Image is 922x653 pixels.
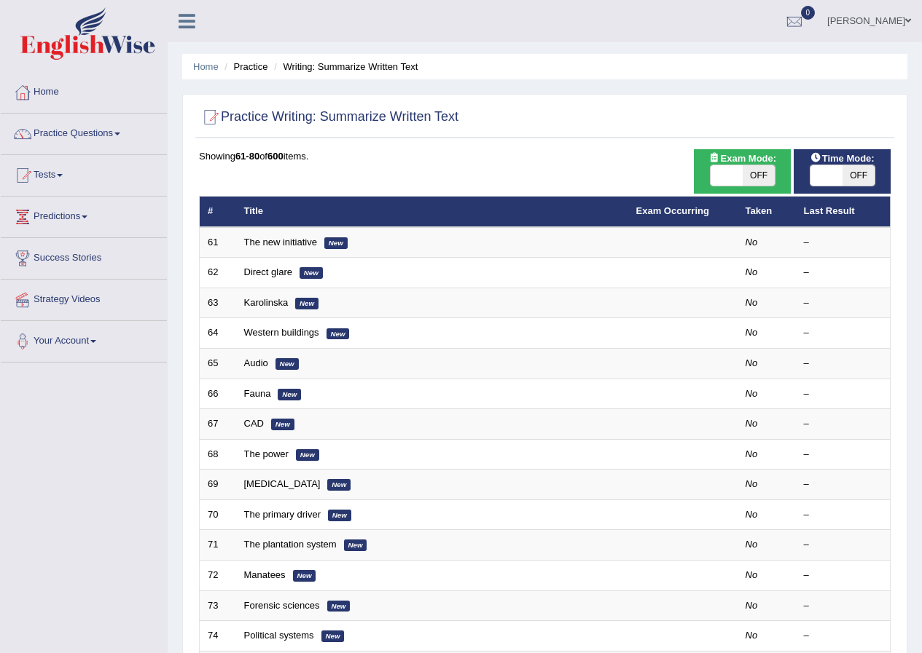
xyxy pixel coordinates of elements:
[221,60,267,74] li: Practice
[746,448,758,459] em: No
[296,449,319,461] em: New
[804,508,883,522] div: –
[295,298,319,309] em: New
[193,61,219,72] a: Home
[200,621,236,652] td: 74
[199,149,891,163] div: Showing of items.
[328,510,351,521] em: New
[200,349,236,379] td: 65
[244,388,271,399] a: Fauna
[271,419,294,430] em: New
[235,151,259,162] b: 61-80
[804,236,883,250] div: –
[200,499,236,530] td: 70
[804,296,883,310] div: –
[738,197,796,227] th: Taken
[746,327,758,338] em: No
[244,418,264,429] a: CAD
[746,418,758,429] em: No
[200,530,236,561] td: 71
[804,478,883,491] div: –
[804,569,883,582] div: –
[746,237,758,248] em: No
[200,590,236,621] td: 73
[200,197,236,227] th: #
[244,357,268,368] a: Audio
[746,600,758,611] em: No
[300,267,323,279] em: New
[804,326,883,340] div: –
[694,149,791,194] div: Show exams occurring in exams
[1,72,167,108] a: Home
[199,106,458,128] h2: Practice Writing: Summarize Written Text
[244,478,321,489] a: [MEDICAL_DATA]
[1,280,167,316] a: Strategy Videos
[636,205,709,216] a: Exam Occurring
[327,601,351,612] em: New
[804,266,883,280] div: –
[1,238,167,274] a: Success Stories
[244,327,319,338] a: Western buildings
[324,237,348,249] em: New
[804,448,883,462] div: –
[244,297,289,308] a: Karolinska
[804,538,883,552] div: –
[1,155,167,191] a: Tests
[843,165,875,186] span: OFF
[805,151,880,166] span: Time Mode:
[244,448,289,459] a: The power
[1,321,167,357] a: Your Account
[321,630,345,642] em: New
[1,114,167,150] a: Practice Questions
[327,328,350,340] em: New
[327,479,351,491] em: New
[703,151,782,166] span: Exam Mode:
[200,227,236,258] td: 61
[236,197,628,227] th: Title
[278,389,301,400] em: New
[746,630,758,641] em: No
[200,470,236,500] td: 69
[244,266,292,277] a: Direct glare
[293,570,316,582] em: New
[746,569,758,580] em: No
[200,379,236,409] td: 66
[244,569,286,580] a: Manatees
[746,357,758,368] em: No
[244,600,320,611] a: Forensic sciences
[244,509,321,520] a: The primary driver
[743,165,775,186] span: OFF
[746,266,758,277] em: No
[200,439,236,470] td: 68
[746,509,758,520] em: No
[200,258,236,288] td: 62
[804,629,883,643] div: –
[801,6,816,20] span: 0
[244,237,317,248] a: The new initiative
[244,539,337,550] a: The plantation system
[270,60,418,74] li: Writing: Summarize Written Text
[344,539,367,551] em: New
[200,560,236,590] td: 72
[276,358,299,370] em: New
[200,318,236,349] td: 64
[804,599,883,613] div: –
[804,417,883,431] div: –
[804,357,883,371] div: –
[746,478,758,489] em: No
[267,151,284,162] b: 600
[200,288,236,318] td: 63
[746,388,758,399] em: No
[200,409,236,440] td: 67
[1,197,167,233] a: Predictions
[244,630,314,641] a: Political systems
[746,297,758,308] em: No
[804,387,883,401] div: –
[746,539,758,550] em: No
[796,197,891,227] th: Last Result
